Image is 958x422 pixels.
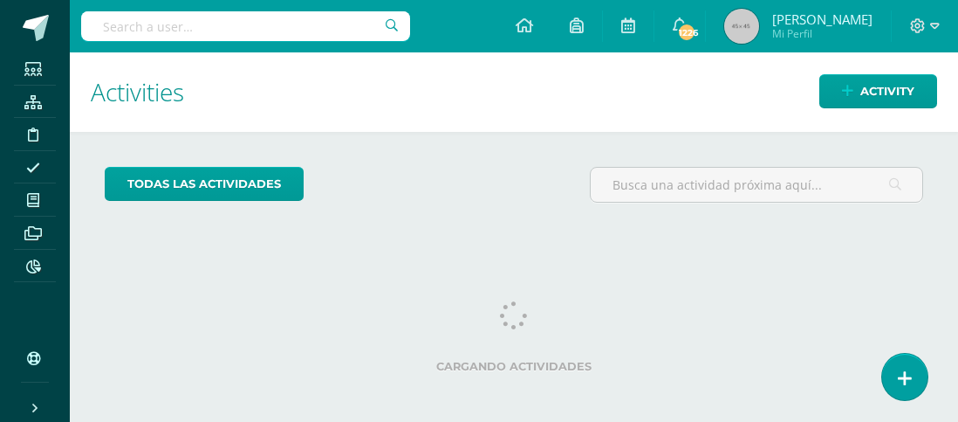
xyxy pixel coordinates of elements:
[91,52,937,132] h1: Activities
[105,167,304,201] a: todas las Actividades
[772,10,872,28] span: [PERSON_NAME]
[819,74,937,108] a: Activity
[81,11,410,41] input: Search a user…
[724,9,759,44] img: 45x45
[772,26,872,41] span: Mi Perfil
[860,75,914,107] span: Activity
[677,23,696,42] span: 1226
[591,168,922,202] input: Busca una actividad próxima aquí...
[105,360,923,373] label: Cargando actividades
